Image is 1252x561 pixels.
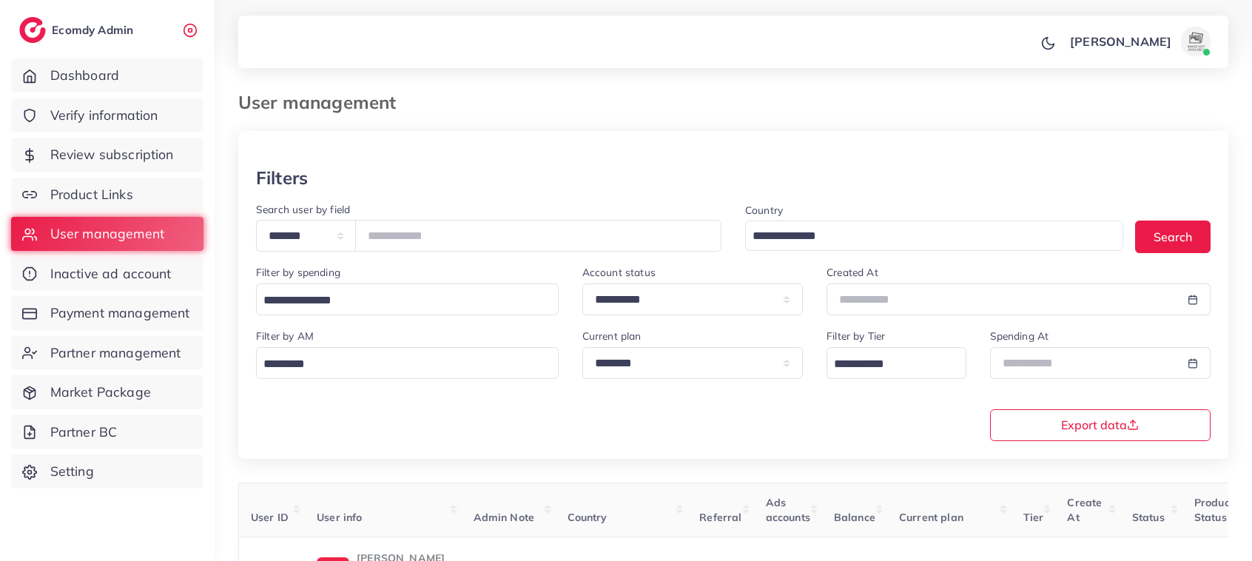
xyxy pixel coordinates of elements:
span: Status [1132,511,1165,524]
label: Spending At [990,329,1049,343]
span: Review subscription [50,145,174,164]
a: Payment management [11,296,203,330]
span: Current plan [899,511,963,524]
span: Export data [1061,419,1139,431]
a: logoEcomdy Admin [19,17,137,43]
h3: Filters [256,167,308,189]
span: Balance [834,511,875,524]
label: Filter by spending [256,265,340,280]
input: Search for option [258,289,539,312]
button: Search [1135,221,1211,252]
span: User management [50,224,164,243]
a: Setting [11,454,203,488]
span: Inactive ad account [50,264,172,283]
a: Dashboard [11,58,203,93]
span: Product Status [1194,496,1234,524]
div: Search for option [256,347,559,379]
span: User ID [251,511,289,524]
label: Account status [582,265,656,280]
span: Ads accounts [766,496,810,524]
label: Filter by AM [256,329,314,343]
span: Payment management [50,303,190,323]
label: Search user by field [256,202,350,217]
a: Product Links [11,178,203,212]
span: Product Links [50,185,133,204]
span: Partner management [50,343,181,363]
a: Inactive ad account [11,257,203,291]
button: Export data [990,409,1211,441]
input: Search for option [829,353,946,376]
a: Review subscription [11,138,203,172]
label: Created At [827,265,878,280]
h3: User management [238,92,408,113]
img: avatar [1181,27,1211,56]
span: Dashboard [50,66,119,85]
div: Search for option [256,283,559,315]
span: Verify information [50,106,158,125]
a: User management [11,217,203,251]
a: Verify information [11,98,203,132]
img: logo [19,17,46,43]
span: Setting [50,462,94,481]
label: Country [745,203,783,218]
span: Admin Note [474,511,535,524]
div: Search for option [827,347,966,379]
label: Current plan [582,329,642,343]
a: [PERSON_NAME]avatar [1062,27,1216,56]
h2: Ecomdy Admin [52,23,137,37]
a: Partner management [11,336,203,370]
span: Country [568,511,608,524]
span: Market Package [50,383,151,402]
input: Search for option [258,353,539,376]
div: Search for option [745,221,1123,251]
p: [PERSON_NAME] [1070,33,1171,50]
a: Market Package [11,375,203,409]
input: Search for option [747,225,1104,248]
span: Tier [1023,511,1044,524]
span: User info [317,511,362,524]
span: Partner BC [50,423,118,442]
a: Partner BC [11,415,203,449]
label: Filter by Tier [827,329,885,343]
span: Create At [1067,496,1102,524]
span: Referral [699,511,741,524]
